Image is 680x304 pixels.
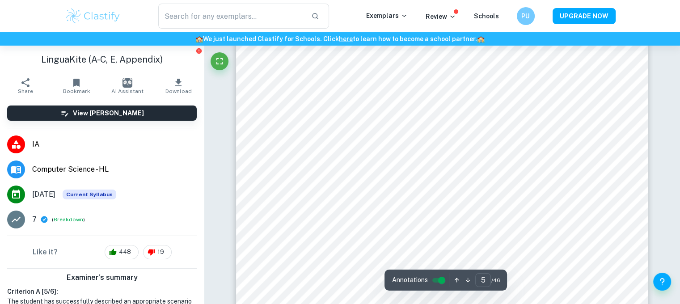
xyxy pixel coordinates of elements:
[474,13,499,20] a: Schools
[491,276,500,284] span: / 46
[73,108,144,118] h6: View [PERSON_NAME]
[2,34,678,44] h6: We just launched Clastify for Schools. Click to learn how to become a school partner.
[102,73,153,98] button: AI Assistant
[339,35,353,42] a: here
[158,4,304,29] input: Search for any exemplars...
[195,47,202,54] button: Report issue
[7,53,197,66] h1: LinguaKite (A-C, E, Appendix)
[105,245,139,259] div: 448
[392,275,427,285] span: Annotations
[426,12,456,21] p: Review
[122,78,132,88] img: AI Assistant
[165,88,192,94] span: Download
[520,11,531,21] h6: PU
[4,272,200,283] h6: Examiner's summary
[152,248,169,257] span: 19
[32,214,37,225] p: 7
[653,273,671,291] button: Help and Feedback
[553,8,616,24] button: UPGRADE NOW
[114,248,136,257] span: 448
[7,287,197,296] h6: Criterion A [ 5 / 6 ]:
[7,106,197,121] button: View [PERSON_NAME]
[143,245,172,259] div: 19
[153,73,204,98] button: Download
[477,35,485,42] span: 🏫
[32,139,197,150] span: IA
[211,52,228,70] button: Fullscreen
[18,88,33,94] span: Share
[63,190,116,199] div: This exemplar is based on the current syllabus. Feel free to refer to it for inspiration/ideas wh...
[366,11,408,21] p: Exemplars
[63,88,90,94] span: Bookmark
[51,73,102,98] button: Bookmark
[32,164,197,175] span: Computer Science - HL
[54,215,83,224] button: Breakdown
[517,7,535,25] button: PU
[111,88,144,94] span: AI Assistant
[52,215,85,224] span: ( )
[63,190,116,199] span: Current Syllabus
[195,35,203,42] span: 🏫
[33,247,58,258] h6: Like it?
[65,7,122,25] img: Clastify logo
[32,189,55,200] span: [DATE]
